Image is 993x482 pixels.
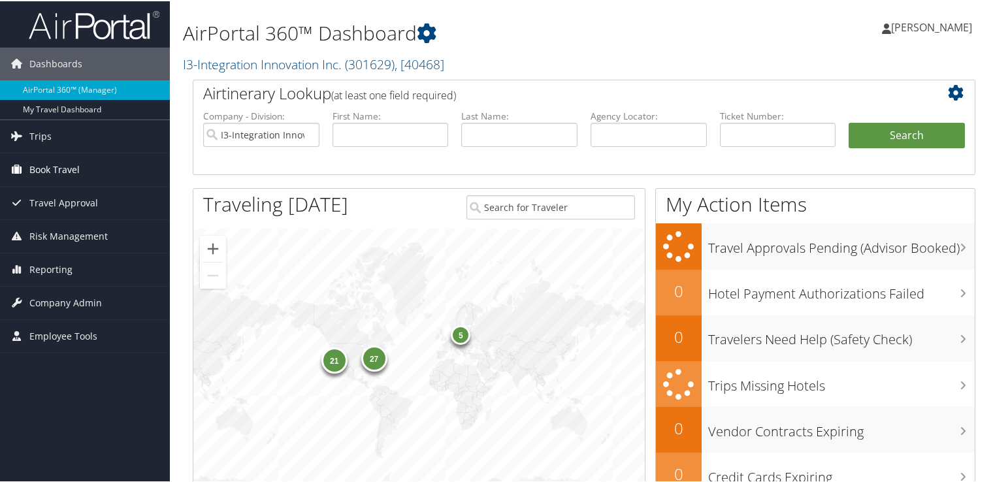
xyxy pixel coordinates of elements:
a: 0Vendor Contracts Expiring [656,406,975,451]
span: Employee Tools [29,319,97,351]
h1: Traveling [DATE] [203,189,348,217]
label: Last Name: [461,108,578,121]
label: First Name: [333,108,449,121]
a: [PERSON_NAME] [882,7,985,46]
h3: Trips Missing Hotels [708,369,975,394]
span: Book Travel [29,152,80,185]
a: Trips Missing Hotels [656,360,975,406]
h2: 0 [656,325,702,347]
span: Travel Approval [29,185,98,218]
span: , [ 40468 ] [395,54,444,72]
a: Travel Approvals Pending (Advisor Booked) [656,222,975,268]
h2: Airtinerary Lookup [203,81,900,103]
h2: 0 [656,279,702,301]
h3: Vendor Contracts Expiring [708,415,975,440]
div: 21 [321,346,348,372]
h3: Travel Approvals Pending (Advisor Booked) [708,231,975,256]
a: 0Hotel Payment Authorizations Failed [656,268,975,314]
h2: 0 [656,416,702,438]
span: Risk Management [29,219,108,251]
span: Company Admin [29,285,102,318]
span: (at least one field required) [331,87,456,101]
span: Reporting [29,252,73,285]
span: ( 301629 ) [345,54,395,72]
div: 5 [451,324,471,344]
label: Company - Division: [203,108,319,121]
span: Dashboards [29,46,82,79]
h3: Travelers Need Help (Safety Check) [708,323,975,347]
button: Search [849,121,965,148]
label: Ticket Number: [720,108,836,121]
button: Zoom in [200,234,226,261]
div: 27 [361,344,387,370]
a: I3-Integration Innovation Inc. [183,54,444,72]
span: Trips [29,119,52,152]
span: [PERSON_NAME] [891,19,972,33]
a: 0Travelers Need Help (Safety Check) [656,314,975,360]
input: Search for Traveler [466,194,635,218]
h1: My Action Items [656,189,975,217]
label: Agency Locator: [591,108,707,121]
button: Zoom out [200,261,226,287]
img: airportal-logo.png [29,8,159,39]
h3: Hotel Payment Authorizations Failed [708,277,975,302]
h1: AirPortal 360™ Dashboard [183,18,718,46]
